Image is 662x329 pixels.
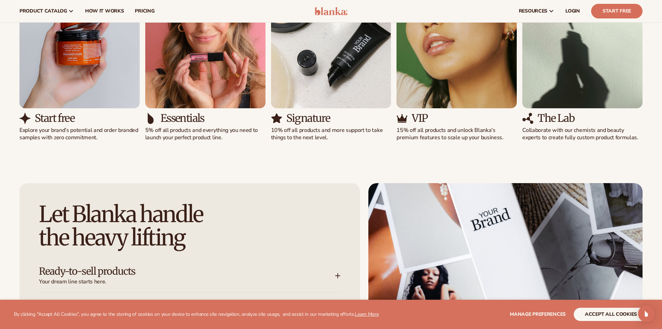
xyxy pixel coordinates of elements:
[19,8,67,14] span: product catalog
[519,8,547,14] span: resources
[591,4,643,18] a: Start Free
[638,305,655,322] div: Open Intercom Messenger
[14,312,379,318] p: By clicking "Accept All Cookies", you agree to the storing of cookies on your device to enhance s...
[397,127,517,141] p: 15% off all products and unlock Blanka's premium features to scale up your business.
[39,203,341,249] h2: Let Blanka handle the heavy lifting
[19,127,140,141] p: Explore your brand’s potential and order branded samples with zero commitment.
[565,8,580,14] span: LOGIN
[538,112,574,124] h3: The Lab
[522,127,643,141] p: Collaborate with our chemists and beauty experts to create fully custom product formulas.
[574,308,648,321] button: accept all cookies
[510,311,566,318] span: Manage preferences
[145,113,156,124] img: Shopify Image 13
[19,113,31,124] img: Shopify Image 11
[145,127,265,141] p: 5% off all products and everything you need to launch your perfect product line.
[85,8,124,14] span: How It Works
[161,112,204,124] h3: Essentials
[522,113,533,124] img: Shopify Image 19
[397,113,408,124] img: Shopify Image 17
[412,112,427,124] h3: VIP
[286,112,330,124] h3: Signature
[135,8,154,14] span: pricing
[355,311,378,318] a: Learn More
[39,266,314,277] h3: Ready-to-sell products
[39,278,335,285] span: Your dream line starts here.
[510,308,566,321] button: Manage preferences
[271,113,282,124] img: Shopify Image 15
[35,112,74,124] h3: Start free
[271,127,391,141] p: 10% off all products and more support to take things to the next level.
[314,7,348,15] img: logo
